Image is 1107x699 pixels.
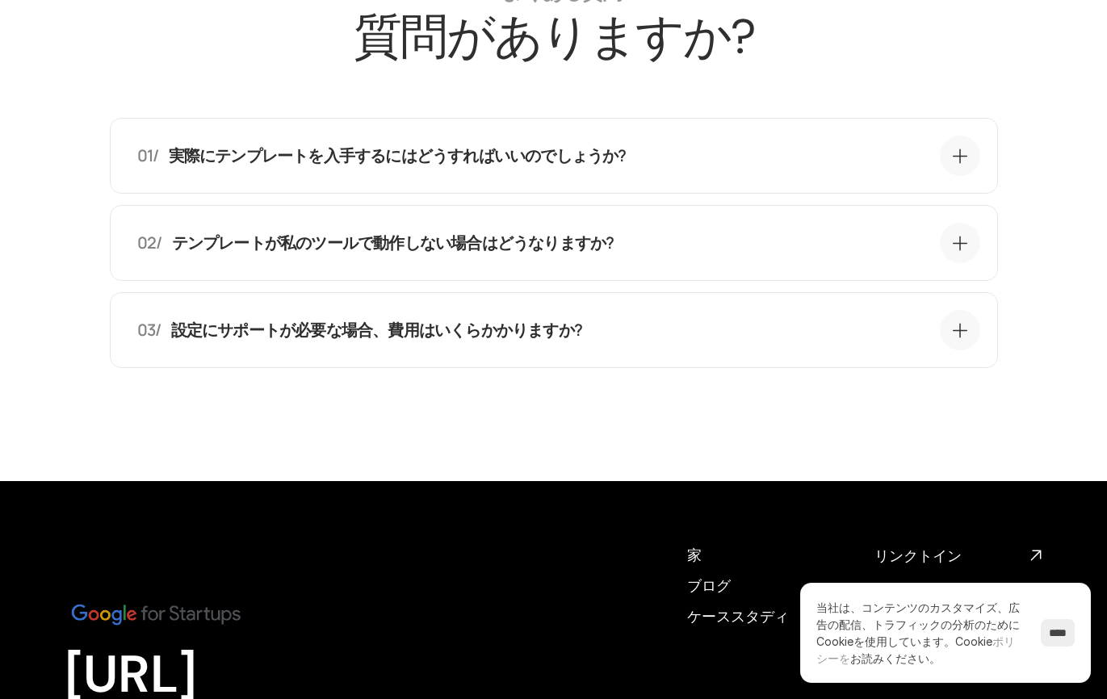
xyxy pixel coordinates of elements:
[168,144,626,166] font: 実際にテンプレートを入手するにはどうすればいいのでしょうか?
[850,651,929,665] font: お読みください
[170,319,581,341] font: 設定にサポートが必要な場合、費用はいくらかかりますか?
[687,576,731,596] font: ブログ
[687,546,702,563] a: 家
[137,144,159,166] font: 01/
[874,579,947,598] font: ツイッター
[687,546,702,565] font: 家
[137,232,162,253] font: 02/
[874,546,962,565] font: リンクトイン
[137,319,161,341] font: 03/
[929,651,941,665] font: 。
[687,607,789,625] a: ケーススタディ
[874,546,1042,566] a: リンクトイン
[874,546,1042,633] nav: ソーシャルメディアリンク
[874,579,1042,599] a: ツイッター
[687,546,855,625] nav: フッターナビゲーション
[687,607,789,626] font: ケーススタディ
[816,601,1020,648] font: 当社は、コンテンツのカスタマイズ、広告の配信、トラフィックの分析のためにCookieを使用しています。Cookie
[687,576,731,594] a: ブログ
[171,232,614,253] font: テンプレートが私のツールで動作しない場合はどうなりますか?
